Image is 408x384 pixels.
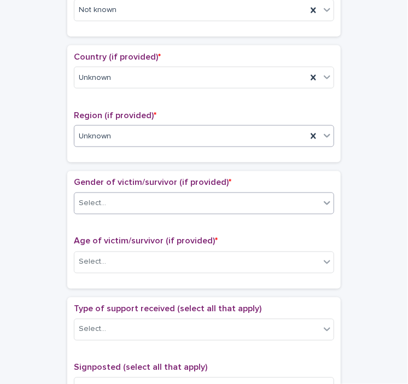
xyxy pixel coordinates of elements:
[79,4,116,16] span: Not known
[74,363,207,372] span: Signposted (select all that apply)
[79,257,106,268] div: Select...
[79,198,106,210] div: Select...
[79,72,111,84] span: Unknown
[74,53,161,61] span: Country (if provided)
[79,131,111,142] span: Unknown
[74,237,218,246] span: Age of victim/survivor (if provided)
[74,178,231,187] span: Gender of victim/survivor (if provided)
[74,111,156,120] span: Region (if provided)
[79,324,106,335] div: Select...
[74,305,261,313] span: Type of support received (select all that apply)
